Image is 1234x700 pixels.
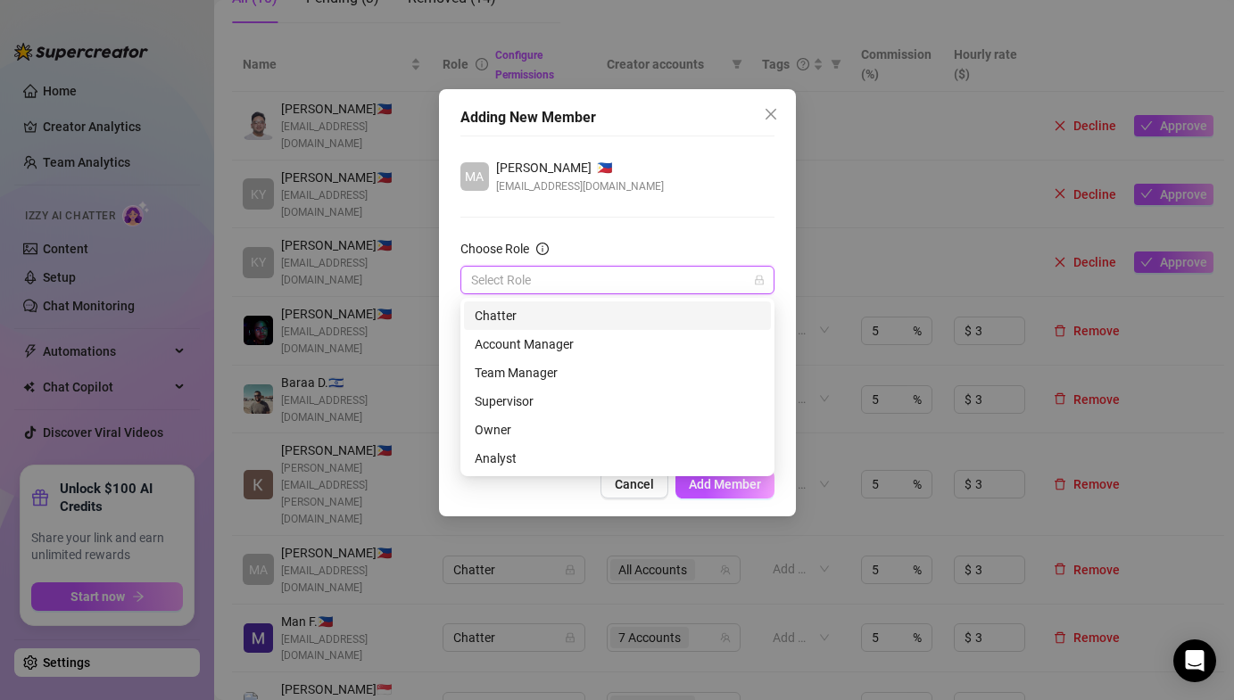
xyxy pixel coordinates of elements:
span: close [764,107,778,121]
div: 🇵🇭 [496,158,664,177]
div: Supervisor [464,387,771,416]
div: Account Manager [475,334,760,354]
div: Adding New Member [460,107,774,128]
div: Analyst [475,449,760,468]
div: Open Intercom Messenger [1173,639,1216,682]
button: Close [757,100,785,128]
div: Choose Role [460,239,529,259]
span: Add Member [689,477,761,491]
span: Close [757,107,785,121]
div: Supervisor [475,391,760,411]
div: Chatter [464,301,771,330]
div: Team Manager [475,363,760,383]
span: MA [465,167,484,186]
div: Owner [464,416,771,444]
div: Analyst [464,444,771,473]
div: Chatter [475,306,760,325]
span: lock [754,275,765,285]
button: Add Member [675,470,774,498]
span: [PERSON_NAME] [496,158,592,177]
div: Owner [475,420,760,440]
div: Team Manager [464,358,771,387]
div: Account Manager [464,330,771,358]
span: [EMAIL_ADDRESS][DOMAIN_NAME] [496,177,664,195]
span: Cancel [615,477,654,491]
button: Cancel [600,470,668,498]
span: info-circle [536,243,549,255]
